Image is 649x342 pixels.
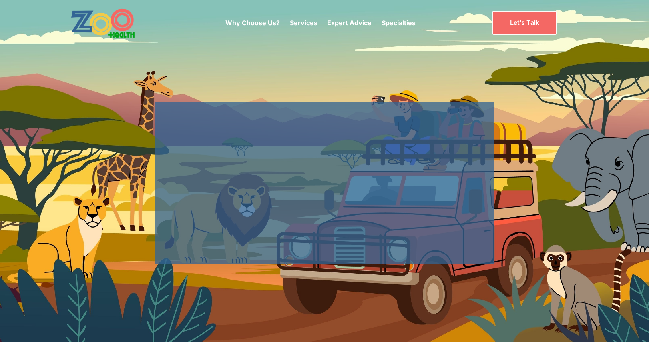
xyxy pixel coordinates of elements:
[382,6,416,40] div: Specialties
[225,19,280,27] a: Why Choose Us?
[492,11,557,34] a: Let’s Talk
[71,8,157,38] a: home
[327,19,372,27] a: Expert Advice
[382,19,416,27] a: Specialties
[290,18,317,28] p: Services
[290,6,317,40] div: Services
